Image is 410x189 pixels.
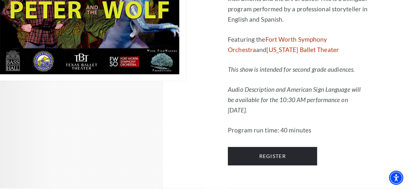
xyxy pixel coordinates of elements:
[228,34,368,55] p: Featuring the and
[228,86,361,114] em: Audio Description and American Sign Language will be available for the 10:30 AM performance on [D...
[266,46,339,53] a: [US_STATE] Ballet Theater
[228,66,355,73] em: This show is intended for second grade audiences.
[228,147,317,165] a: Register
[389,171,403,185] div: Accessibility Menu
[228,125,368,135] p: Program run time: 40 minutes
[228,36,327,53] a: Fort Worth Symphony Orchestra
